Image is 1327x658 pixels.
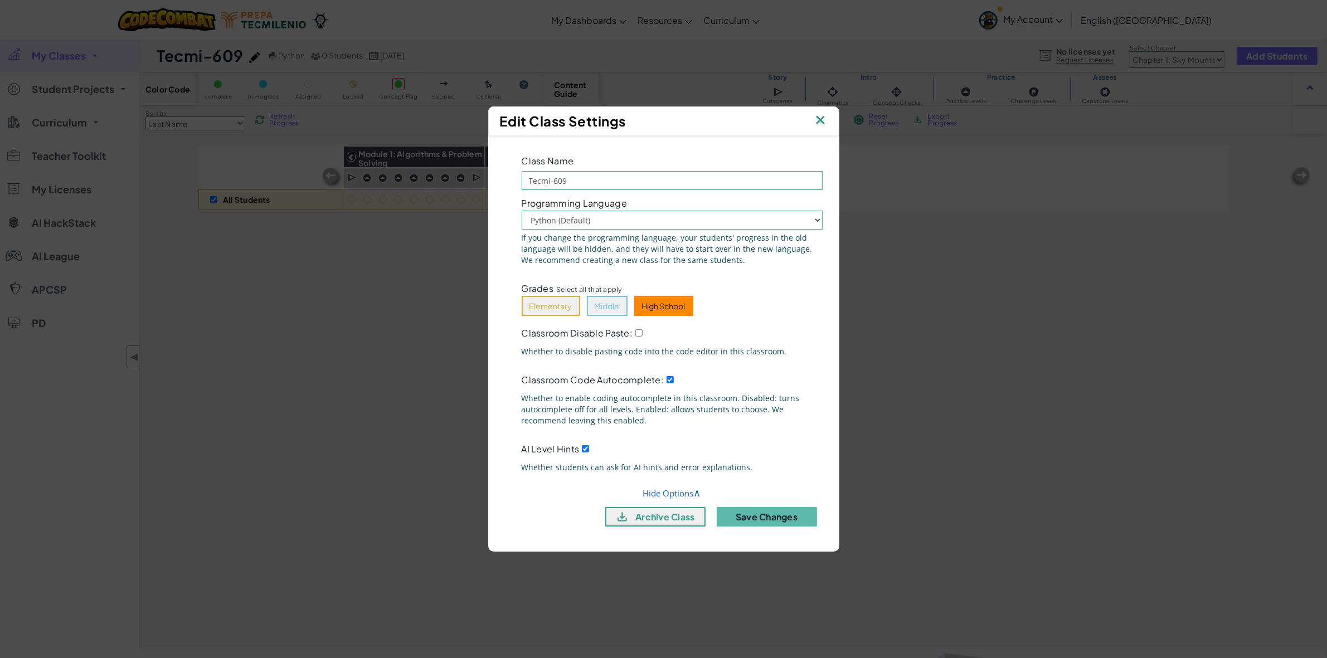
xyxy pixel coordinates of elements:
span: Grades [522,282,554,294]
span: Whether students can ask for AI hints and error explanations. [522,462,823,473]
a: Hide Options [643,488,701,499]
span: Select all that apply [556,284,622,295]
span: Classroom Disable Paste: [522,327,633,339]
button: Elementary [522,296,580,316]
span: Class Name [522,155,574,167]
span: ∧ [694,486,701,499]
button: High School [634,296,693,316]
img: IconClose.svg [813,113,828,129]
button: Middle [587,296,628,316]
button: archive class [605,507,706,527]
button: Save Changes [717,507,817,527]
span: Whether to enable coding autocomplete in this classroom. Disabled: turns autocomplete off for all... [522,393,823,426]
span: AI Level Hints [522,443,580,455]
span: Edit Class Settings [500,113,626,129]
span: Classroom Code Autocomplete: [522,374,664,386]
span: Whether to disable pasting code into the code editor in this classroom. [522,346,823,357]
img: IconArchive.svg [615,510,629,524]
span: Programming Language [522,198,627,208]
span: If you change the programming language, your students' progress in the old language will be hidde... [522,232,823,266]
